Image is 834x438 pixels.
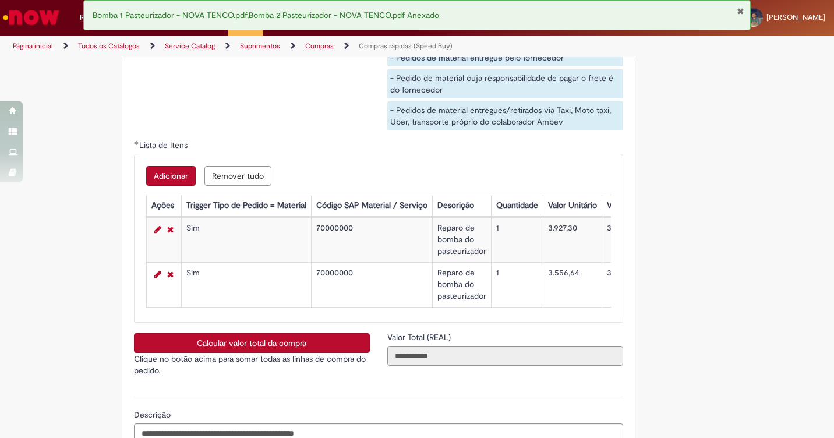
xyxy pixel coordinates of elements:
[134,333,370,353] button: Calcular valor total da compra
[491,195,543,217] th: Quantidade
[491,263,543,308] td: 1
[602,218,676,263] td: 3.927,30
[1,6,61,29] img: ServiceNow
[311,195,432,217] th: Código SAP Material / Serviço
[181,263,311,308] td: Sim
[164,267,176,281] a: Remover linha 2
[432,263,491,308] td: Reparo de bomba do pasteurizador
[387,69,623,98] div: - Pedido de material cuja responsabilidade de pagar o frete é do fornecedor
[78,41,140,51] a: Todos os Catálogos
[602,263,676,308] td: 3.556,64
[13,41,53,51] a: Página inicial
[134,353,370,376] p: Clique no botão acima para somar todas as linhas de compra do pedido.
[602,195,676,217] th: Valor Total Moeda
[387,49,623,66] div: - Pedidos de material entregue pelo fornecedor
[139,140,190,150] span: Lista de Itens
[491,218,543,263] td: 1
[387,101,623,130] div: - Pedidos de material entregues/retirados via Taxi, Moto taxi, Uber, transporte próprio do colabo...
[146,166,196,186] button: Add a row for Lista de Itens
[432,218,491,263] td: Reparo de bomba do pasteurizador
[9,36,547,57] ul: Trilhas de página
[165,41,215,51] a: Service Catalog
[204,166,271,186] button: Remove all rows for Lista de Itens
[359,41,453,51] a: Compras rápidas (Speed Buy)
[543,263,602,308] td: 3.556,64
[80,12,121,23] span: Requisições
[543,218,602,263] td: 3.927,30
[311,263,432,308] td: 70000000
[134,409,173,420] span: Descrição
[134,140,139,145] span: Obrigatório Preenchido
[151,222,164,236] a: Editar Linha 1
[93,10,439,20] span: Bomba 1 Pasteurizador - NOVA TENCO.pdf,Bomba 2 Pasteurizador - NOVA TENCO.pdf Anexado
[146,195,181,217] th: Ações
[151,267,164,281] a: Editar Linha 2
[240,41,280,51] a: Suprimentos
[311,218,432,263] td: 70000000
[164,222,176,236] a: Remover linha 1
[387,331,453,343] label: Somente leitura - Valor Total (REAL)
[432,195,491,217] th: Descrição
[305,41,334,51] a: Compras
[387,346,623,366] input: Valor Total (REAL)
[766,12,825,22] span: [PERSON_NAME]
[181,218,311,263] td: Sim
[181,195,311,217] th: Trigger Tipo de Pedido = Material
[737,6,744,16] button: Fechar Notificação
[543,195,602,217] th: Valor Unitário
